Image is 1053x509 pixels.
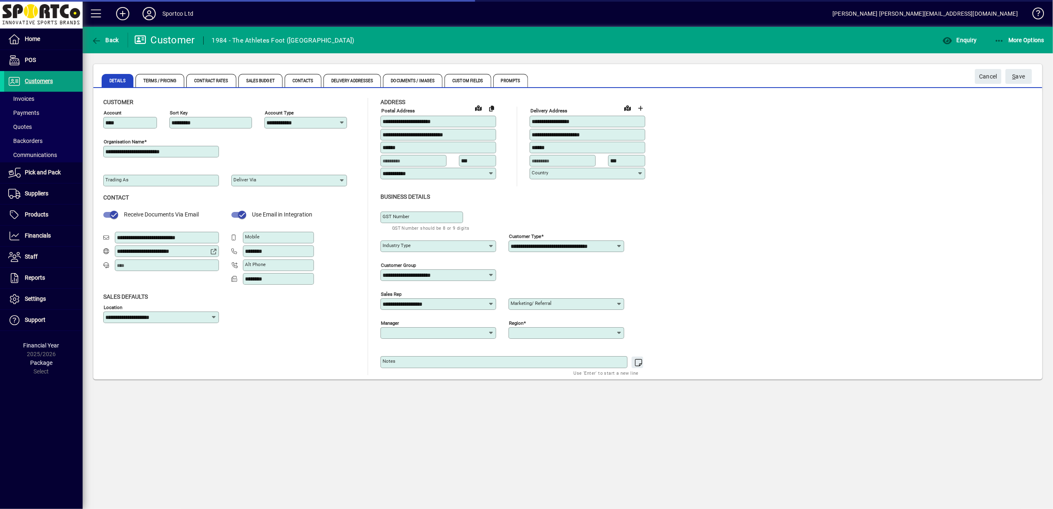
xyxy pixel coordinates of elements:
button: Copy to Delivery address [485,102,498,115]
span: Financials [25,232,51,239]
span: Custom Fields [444,74,491,87]
mat-label: Customer group [381,262,416,268]
mat-label: Account Type [265,110,294,116]
span: Payments [8,109,39,116]
mat-label: Organisation name [104,139,144,145]
span: More Options [994,37,1045,43]
mat-label: Alt Phone [245,262,266,267]
span: Terms / Pricing [135,74,185,87]
button: Profile [136,6,162,21]
span: Reports [25,274,45,281]
mat-label: Customer type [509,233,541,239]
a: Settings [4,289,83,309]
mat-label: GST Number [383,214,409,219]
span: Enquiry [942,37,977,43]
span: Home [25,36,40,42]
mat-hint: Use 'Enter' to start a new line [574,368,639,378]
mat-label: Notes [383,358,395,364]
mat-label: Mobile [245,234,259,240]
span: Documents / Images [383,74,442,87]
a: Invoices [4,92,83,106]
span: Pick and Pack [25,169,61,176]
mat-label: Industry type [383,243,411,248]
button: Enquiry [940,33,979,48]
a: Pick and Pack [4,162,83,183]
mat-label: Manager [381,320,399,326]
a: Staff [4,247,83,267]
span: Sales defaults [103,293,148,300]
mat-label: Sales rep [381,291,402,297]
a: Backorders [4,134,83,148]
a: POS [4,50,83,71]
a: Suppliers [4,183,83,204]
button: Cancel [975,69,1001,84]
div: 1984 - The Athletes Foot ([GEOGRAPHIC_DATA]) [212,34,354,47]
button: Add [109,6,136,21]
span: Use Email in Integration [252,211,312,218]
mat-label: Account [104,110,121,116]
span: Products [25,211,48,218]
span: Business details [380,193,430,200]
span: Contract Rates [186,74,236,87]
span: Address [380,99,405,105]
a: Home [4,29,83,50]
span: Settings [25,295,46,302]
mat-label: Region [509,320,523,326]
div: Customer [134,33,195,47]
div: [PERSON_NAME] [PERSON_NAME][EMAIL_ADDRESS][DOMAIN_NAME] [832,7,1018,20]
span: Back [91,37,119,43]
span: Financial Year [24,342,59,349]
button: Back [89,33,121,48]
a: Knowledge Base [1026,2,1043,29]
span: Package [30,359,52,366]
span: POS [25,57,36,63]
a: Payments [4,106,83,120]
button: More Options [992,33,1047,48]
span: Invoices [8,95,34,102]
button: Choose address [634,102,647,115]
a: Products [4,205,83,225]
button: Save [1005,69,1032,84]
mat-label: Sort key [170,110,188,116]
span: S [1013,73,1016,80]
span: Sales Budget [238,74,283,87]
div: Sportco Ltd [162,7,193,20]
a: Reports [4,268,83,288]
span: Support [25,316,45,323]
span: Details [102,74,133,87]
span: Staff [25,253,38,260]
app-page-header-button: Back [83,33,128,48]
span: Customer [103,99,133,105]
span: Cancel [979,70,997,83]
span: Suppliers [25,190,48,197]
span: Backorders [8,138,43,144]
span: Customers [25,78,53,84]
a: Support [4,310,83,331]
span: ave [1013,70,1025,83]
mat-label: Deliver via [233,177,256,183]
span: Receive Documents Via Email [124,211,199,218]
a: Quotes [4,120,83,134]
span: Communications [8,152,57,158]
mat-label: Location [104,304,122,310]
mat-label: Marketing/ Referral [511,300,551,306]
span: Quotes [8,124,32,130]
mat-label: Trading as [105,177,128,183]
span: Contact [103,194,129,201]
mat-hint: GST Number should be 8 or 9 digits [392,223,470,233]
span: Prompts [493,74,528,87]
a: View on map [621,101,634,114]
a: Financials [4,226,83,246]
span: Delivery Addresses [323,74,381,87]
a: Communications [4,148,83,162]
a: View on map [472,101,485,114]
span: Contacts [285,74,321,87]
mat-label: Country [532,170,548,176]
